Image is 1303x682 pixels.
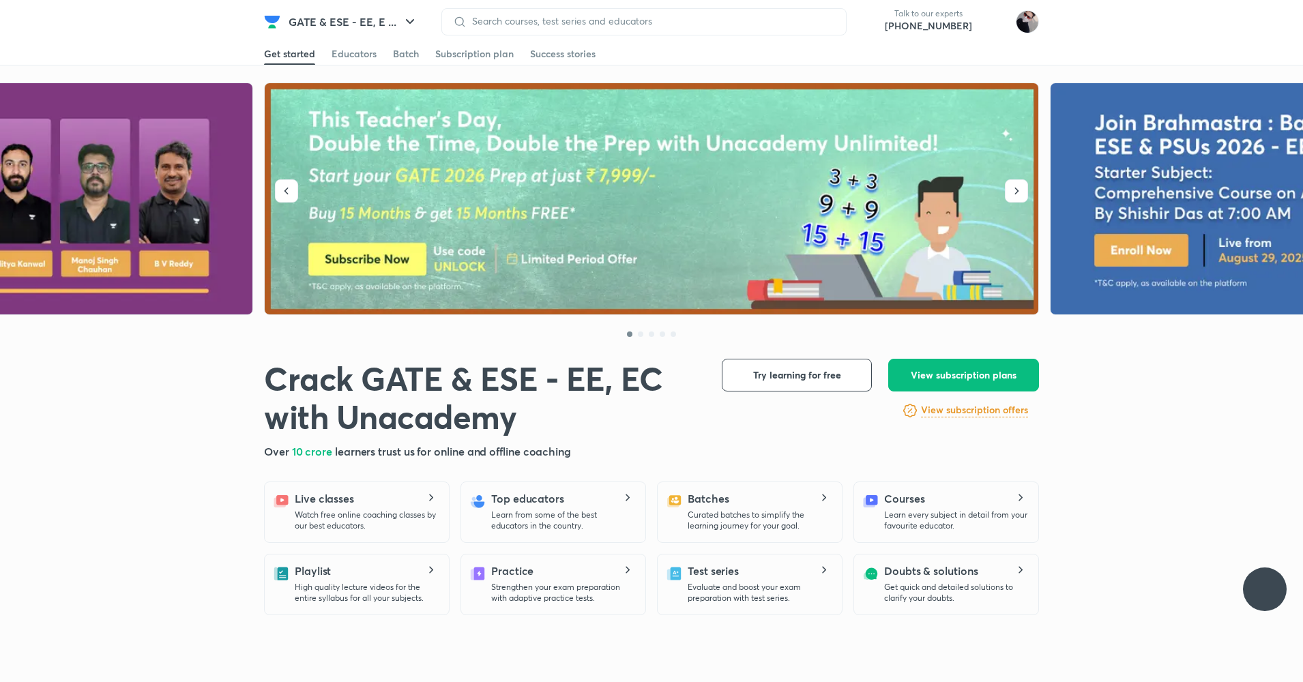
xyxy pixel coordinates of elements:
a: Success stories [530,43,596,65]
p: Get quick and detailed solutions to clarify your doubts. [884,582,1027,604]
p: Learn every subject in detail from your favourite educator. [884,509,1027,531]
img: Ashutosh Tripathi [1016,10,1039,33]
a: [PHONE_NUMBER] [885,19,972,33]
p: Watch free online coaching classes by our best educators. [295,509,438,531]
button: Try learning for free [722,359,872,391]
a: Educators [332,43,377,65]
a: Batch [393,43,419,65]
img: Company Logo [264,14,280,30]
button: GATE & ESE - EE, E ... [280,8,426,35]
div: Get started [264,47,315,61]
h5: Test series [688,563,739,579]
h5: Practice [491,563,533,579]
p: Learn from some of the best educators in the country. [491,509,634,531]
h1: Crack GATE & ESE - EE, EC with Unacademy [264,359,700,435]
a: Get started [264,43,315,65]
img: ttu [1257,581,1273,597]
span: View subscription plans [911,368,1016,382]
h5: Doubts & solutions [884,563,978,579]
div: Subscription plan [435,47,514,61]
h5: Batches [688,490,729,507]
h5: Courses [884,490,924,507]
span: Over [264,444,292,458]
p: Talk to our experts [885,8,972,19]
button: View subscription plans [888,359,1039,391]
a: View subscription offers [921,402,1028,419]
p: High quality lecture videos for the entire syllabus for all your subjects. [295,582,438,604]
h5: Playlist [295,563,331,579]
span: 10 crore [292,444,335,458]
span: Try learning for free [753,368,841,382]
h6: View subscription offers [921,403,1028,417]
p: Curated batches to simplify the learning journey for your goal. [688,509,831,531]
span: learners trust us for online and offline coaching [335,444,571,458]
p: Evaluate and boost your exam preparation with test series. [688,582,831,604]
p: Strengthen your exam preparation with adaptive practice tests. [491,582,634,604]
h5: Top educators [491,490,564,507]
div: Educators [332,47,377,61]
h5: Live classes [295,490,354,507]
input: Search courses, test series and educators [467,16,835,27]
img: call-us [858,8,885,35]
div: Success stories [530,47,596,61]
div: Batch [393,47,419,61]
a: Subscription plan [435,43,514,65]
img: avatar [983,11,1005,33]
